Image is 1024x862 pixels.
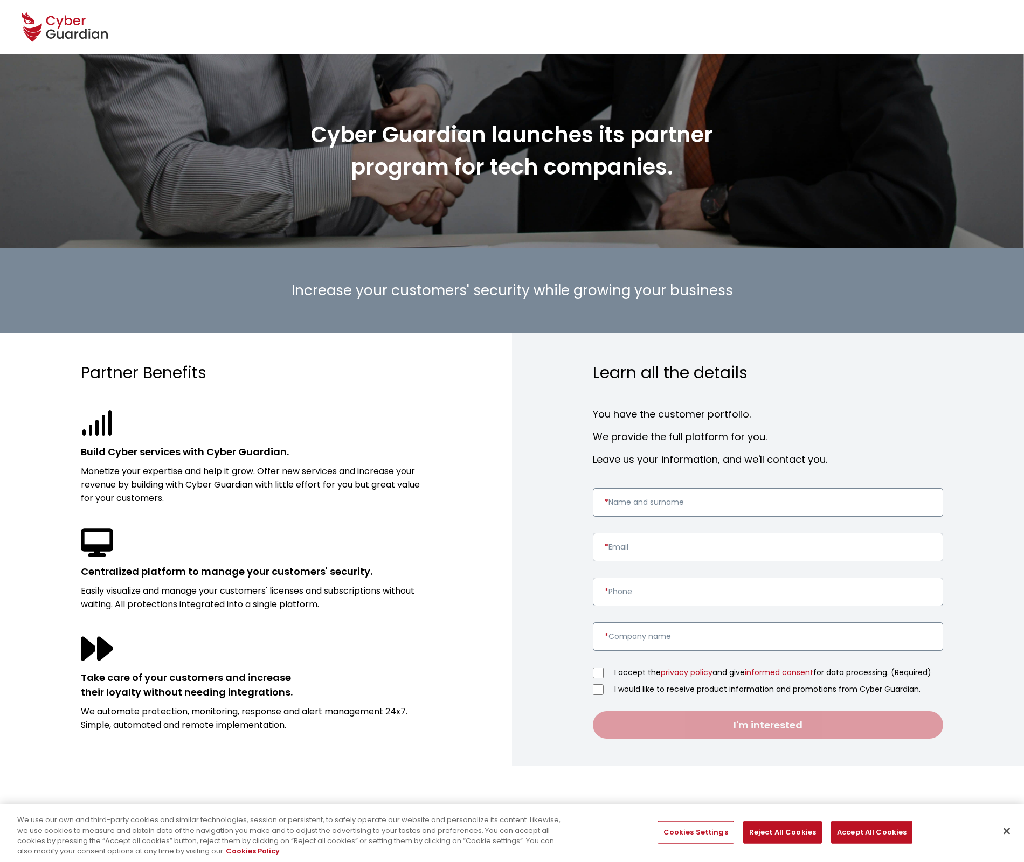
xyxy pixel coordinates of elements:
a: privacy policy [661,667,712,678]
h4: We provide the full platform for you. [593,429,943,444]
strong: Build Cyber services with Cyber Guardian. [81,445,289,458]
h4: You have the customer portfolio. [593,407,943,421]
label: I would like to receive product information and promotions from Cyber Guardian. [614,684,943,695]
a: More information about your privacy, opens in a new tab [226,846,280,856]
p: We automate protection, monitoring, response and alert management 24x7. Simple, automated and rem... [81,705,431,732]
button: Reject All Cookies [743,821,822,844]
h3: Learn all the details [593,360,943,385]
div: We use our own and third-party cookies and similar technologies, session or persistent, to safely... [17,815,563,857]
input: Enter a valid phone number. [593,578,943,606]
strong: Centralized platform to manage your customers' security. [81,565,372,578]
button: I'm interested [593,711,943,739]
p: Monetize your expertise and help it grow. Offer new services and increase your revenue by buildin... [81,464,431,505]
strong: Take care of your customers and increase their loyalty without needing integrations. [81,671,293,699]
strong: Cyber Guardian launches its partner program for tech companies. [311,120,713,182]
button: Cookies Settings, Opens the preference center dialog [658,821,734,844]
label: I accept the and give for data processing. (Required) [614,667,943,678]
a: informed consent [745,667,813,678]
h2: Increase your customers' security while growing your business [189,248,835,333]
button: Close [995,819,1019,843]
h3: Partner Benefits [81,360,431,385]
button: Accept All Cookies [831,821,912,844]
h4: Leave us your information, and we'll contact you. [593,452,943,467]
p: Easily visualize and manage your customers' licenses and subscriptions without waiting. All prote... [81,584,431,611]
